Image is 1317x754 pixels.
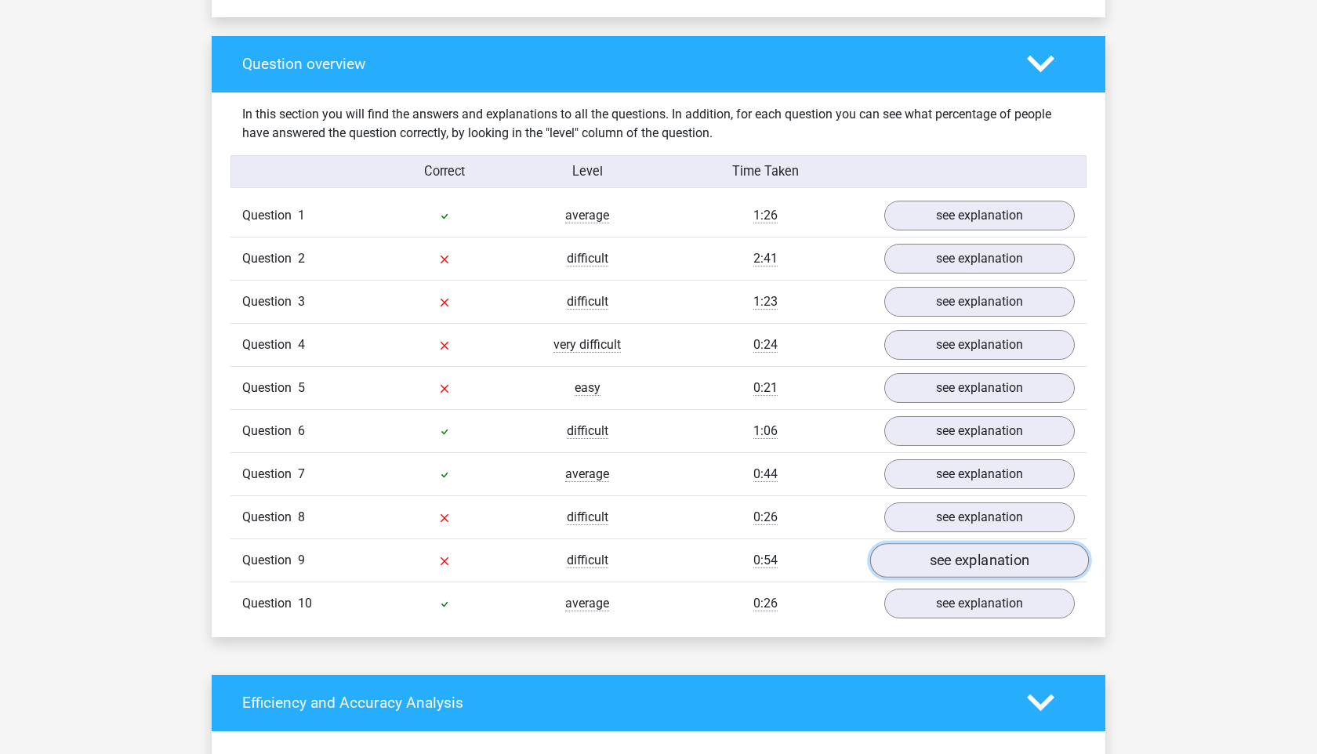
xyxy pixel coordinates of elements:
[753,337,778,353] span: 0:24
[753,380,778,396] span: 0:21
[565,466,609,482] span: average
[516,162,658,181] div: Level
[565,596,609,611] span: average
[884,589,1075,618] a: see explanation
[753,294,778,310] span: 1:23
[553,337,621,353] span: very difficult
[242,694,1003,712] h4: Efficiency and Accuracy Analysis
[567,553,608,568] span: difficult
[884,201,1075,230] a: see explanation
[884,502,1075,532] a: see explanation
[298,423,305,438] span: 6
[374,162,517,181] div: Correct
[242,206,298,225] span: Question
[884,459,1075,489] a: see explanation
[298,553,305,567] span: 9
[242,249,298,268] span: Question
[567,509,608,525] span: difficult
[753,509,778,525] span: 0:26
[298,380,305,395] span: 5
[298,596,312,611] span: 10
[242,335,298,354] span: Question
[242,594,298,613] span: Question
[242,292,298,311] span: Question
[753,208,778,223] span: 1:26
[242,551,298,570] span: Question
[753,251,778,266] span: 2:41
[753,466,778,482] span: 0:44
[753,596,778,611] span: 0:26
[242,379,298,397] span: Question
[884,287,1075,317] a: see explanation
[884,416,1075,446] a: see explanation
[658,162,873,181] div: Time Taken
[870,543,1089,578] a: see explanation
[567,294,608,310] span: difficult
[753,553,778,568] span: 0:54
[565,208,609,223] span: average
[242,465,298,484] span: Question
[298,337,305,352] span: 4
[298,208,305,223] span: 1
[298,251,305,266] span: 2
[230,105,1087,143] div: In this section you will find the answers and explanations to all the questions. In addition, for...
[298,466,305,481] span: 7
[242,508,298,527] span: Question
[884,373,1075,403] a: see explanation
[298,294,305,309] span: 3
[567,423,608,439] span: difficult
[884,244,1075,274] a: see explanation
[242,422,298,440] span: Question
[298,509,305,524] span: 8
[753,423,778,439] span: 1:06
[242,55,1003,73] h4: Question overview
[575,380,600,396] span: easy
[884,330,1075,360] a: see explanation
[567,251,608,266] span: difficult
